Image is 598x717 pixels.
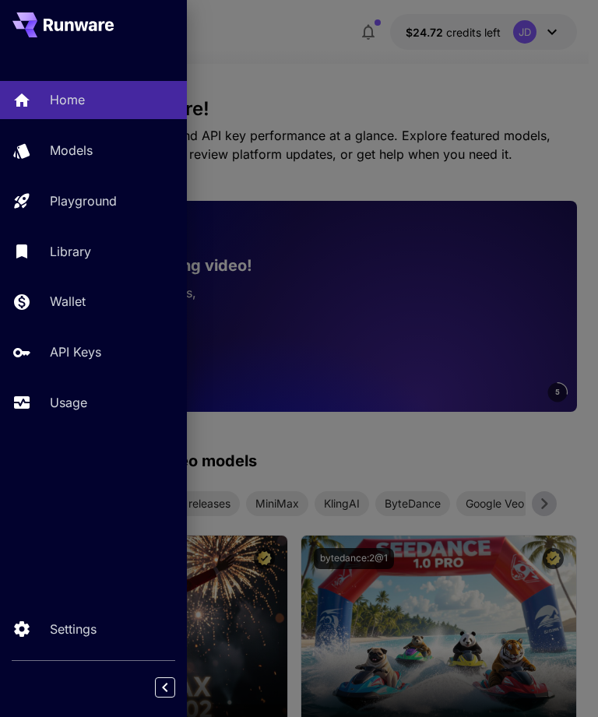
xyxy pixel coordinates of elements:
p: Settings [50,620,97,638]
p: Wallet [50,292,86,311]
p: Library [50,242,91,261]
p: Home [50,90,85,109]
div: Collapse sidebar [167,673,187,701]
p: Playground [50,192,117,210]
button: Collapse sidebar [155,677,175,698]
p: Models [50,141,93,160]
p: API Keys [50,343,101,361]
p: Usage [50,393,87,412]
